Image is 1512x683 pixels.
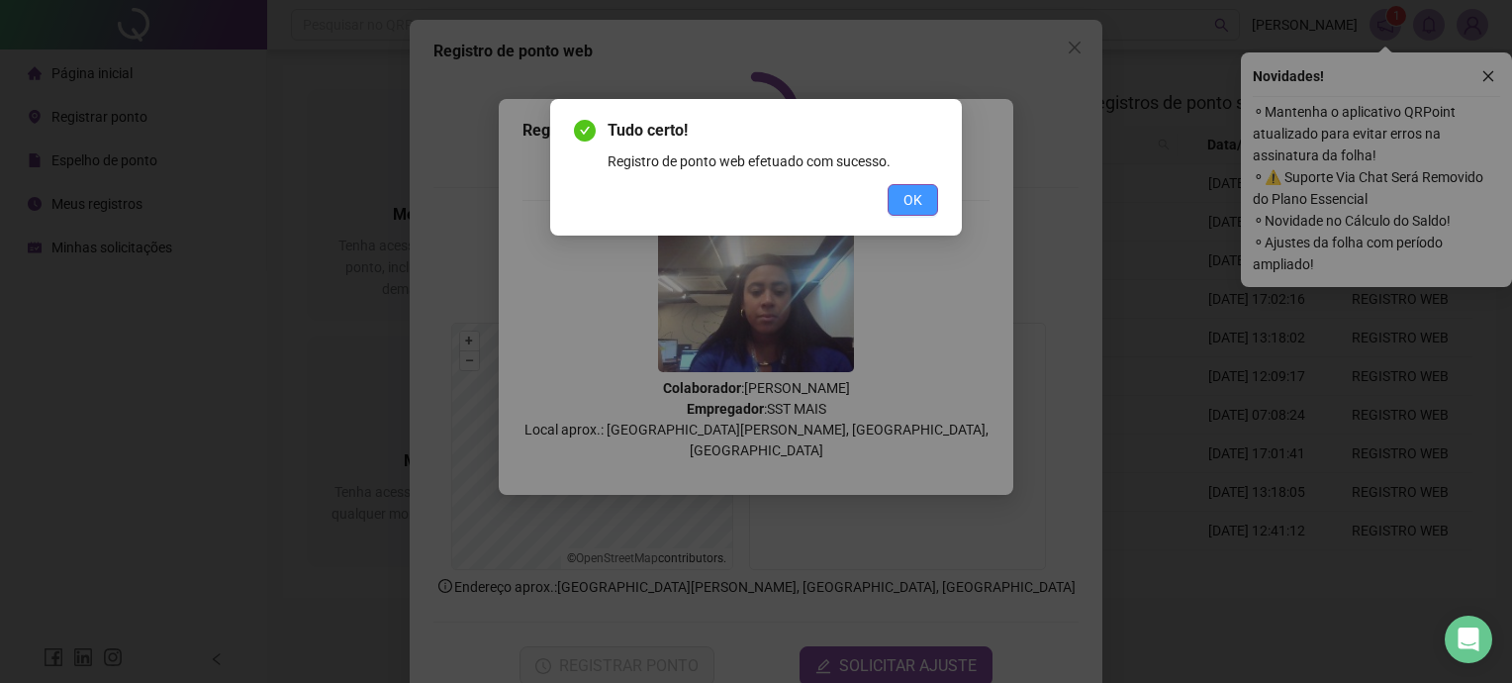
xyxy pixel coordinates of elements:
span: check-circle [574,120,596,142]
span: Tudo certo! [608,119,938,143]
span: OK [903,189,922,211]
button: OK [888,184,938,216]
div: Registro de ponto web efetuado com sucesso. [608,150,938,172]
div: Open Intercom Messenger [1445,616,1492,663]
